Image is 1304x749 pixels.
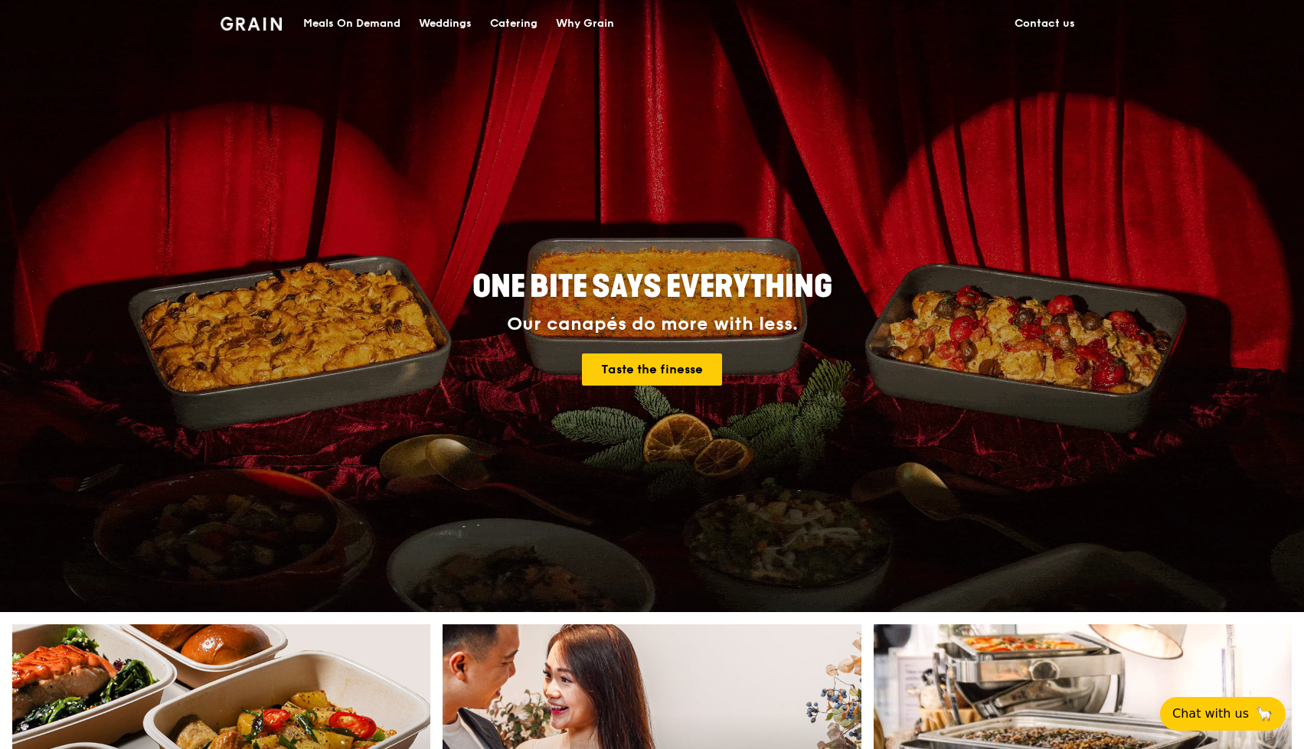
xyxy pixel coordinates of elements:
[490,1,538,47] div: Catering
[1160,697,1286,731] button: Chat with us🦙
[221,17,283,31] img: Grain
[377,314,928,335] div: Our canapés do more with less.
[1255,705,1273,723] span: 🦙
[1005,1,1084,47] a: Contact us
[472,269,832,305] span: ONE BITE SAYS EVERYTHING
[481,1,547,47] a: Catering
[582,353,722,386] a: Taste the finesse
[419,1,472,47] div: Weddings
[410,1,481,47] a: Weddings
[547,1,623,47] a: Why Grain
[556,1,614,47] div: Why Grain
[303,1,400,47] div: Meals On Demand
[1172,705,1249,723] span: Chat with us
